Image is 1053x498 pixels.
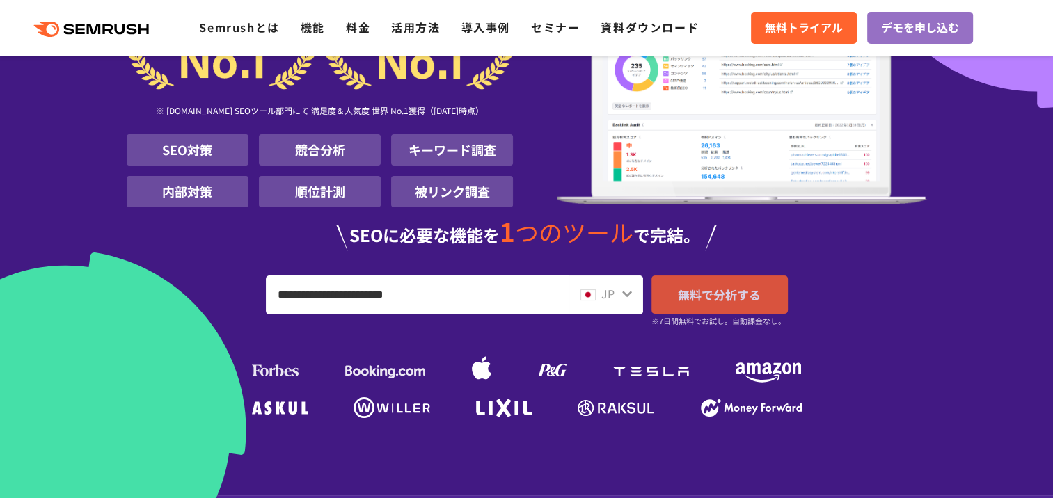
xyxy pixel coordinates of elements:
a: 無料トライアル [751,12,857,44]
li: 順位計測 [259,176,381,207]
li: 被リンク調査 [391,176,513,207]
div: SEOに必要な機能を [127,218,927,250]
li: キーワード調査 [391,134,513,166]
a: セミナー [531,19,580,35]
span: つのツール [515,215,633,249]
span: 1 [500,212,515,250]
span: JP [601,285,615,302]
a: 無料で分析する [651,275,788,314]
small: ※7日間無料でお試し。自動課金なし。 [651,314,786,328]
div: ※ [DOMAIN_NAME] SEOツール部門にて 満足度＆人気度 世界 No.1獲得（[DATE]時点） [127,90,514,134]
a: 導入事例 [461,19,510,35]
a: 活用方法 [391,19,440,35]
span: 無料で分析する [678,286,761,303]
a: 資料ダウンロード [601,19,699,35]
a: 機能 [301,19,325,35]
li: 内部対策 [127,176,248,207]
li: SEO対策 [127,134,248,166]
span: で完結。 [633,223,700,247]
a: Semrushとは [199,19,279,35]
a: 料金 [346,19,370,35]
span: デモを申し込む [881,19,959,37]
li: 競合分析 [259,134,381,166]
a: デモを申し込む [867,12,973,44]
input: URL、キーワードを入力してください [267,276,568,314]
span: 無料トライアル [765,19,843,37]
